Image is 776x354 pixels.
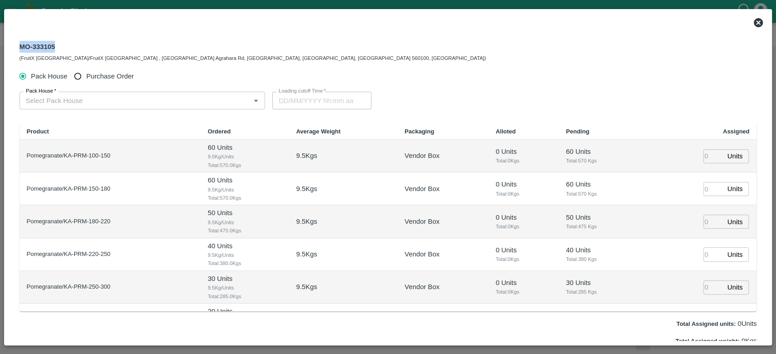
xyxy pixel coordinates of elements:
span: Total: 0 Kgs [496,157,551,165]
input: Choose date [272,92,365,109]
label: Loading cutoff Time [279,88,326,95]
td: Pomegranate/KA-PRM-150-180 [20,172,200,205]
p: 9.5 Kgs [296,216,317,226]
p: Units [727,282,743,292]
p: Vendor Box [405,184,440,194]
input: 0 [703,280,723,295]
label: Total Assigned units: [676,320,736,327]
p: 60 Units [566,147,637,157]
p: 0 Units [496,179,551,189]
p: 0 Units [496,212,551,222]
span: Total: 475.0 Kgs [208,226,282,235]
td: Pomegranate/KA-PRM-250-300 [20,271,200,304]
p: 9.5 Kgs [296,282,317,292]
input: 0 [703,149,723,163]
span: Total: 475 Kgs [566,222,637,231]
p: 0 Units [496,147,551,157]
span: 9.5 Kg/Units [208,152,282,161]
b: Pending [566,128,589,135]
span: 9.5 Kg/Units [208,218,282,226]
p: Units [727,184,743,194]
p: 60 Units [208,143,282,152]
span: Purchase Order [86,71,134,81]
p: 30 Units [566,278,637,288]
b: Alloted [496,128,516,135]
td: Pomegranate/KA-PRM-300-350 [20,304,200,336]
span: Total: 570 Kgs [566,190,637,198]
p: Units [727,250,743,260]
span: Total: 0 Kgs [496,255,551,263]
p: Vendor Box [405,282,440,292]
span: 9.5 Kg/Units [208,284,282,292]
p: Vendor Box [405,249,440,259]
b: Packaging [405,128,434,135]
label: Total Assigned weight: [676,338,740,344]
p: 40 Units [208,241,282,251]
p: 0 Units [496,278,551,288]
p: Units [727,151,743,161]
p: 30 Units [208,274,282,284]
button: Open [250,94,262,106]
input: Select Pack House [22,94,248,106]
span: Total: 570.0 Kgs [208,161,282,169]
p: 0 Units [496,310,551,320]
input: 0 [703,215,723,229]
span: Total: 570.0 Kgs [208,194,282,202]
span: Total: 285 Kgs [566,288,637,296]
p: 0 Kgs [676,336,757,346]
span: Total: 380 Kgs [566,255,637,263]
div: (FruitX [GEOGRAPHIC_DATA]/FruitX [GEOGRAPHIC_DATA] , [GEOGRAPHIC_DATA] Agrahara Rd, [GEOGRAPHIC_D... [20,53,486,63]
p: 50 Units [208,208,282,218]
label: Pack House [26,88,56,95]
span: Total: 0 Kgs [496,222,551,231]
p: 9.5 Kgs [296,184,317,194]
b: Ordered [208,128,231,135]
p: 0 Units [676,319,757,329]
td: Pomegranate/KA-PRM-220-250 [20,238,200,271]
p: 9.5 Kgs [296,151,317,161]
p: 20 Units [566,310,637,320]
span: Total: 570 Kgs [566,157,637,165]
span: 9.5 Kg/Units [208,251,282,259]
p: 40 Units [566,245,637,255]
p: Vendor Box [405,151,440,161]
p: 20 Units [208,306,282,316]
p: 60 Units [566,179,637,189]
td: Pomegranate/KA-PRM-180-220 [20,205,200,238]
b: Assigned [723,128,750,135]
div: MO-333105 [20,41,486,63]
p: 50 Units [566,212,637,222]
span: Pack House [31,71,67,81]
td: Pomegranate/KA-PRM-100-150 [20,140,200,172]
b: Product [27,128,49,135]
p: Vendor Box [405,216,440,226]
b: Average Weight [296,128,340,135]
p: 9.5 Kgs [296,249,317,259]
input: 0 [703,247,723,261]
span: Total: 285.0 Kgs [208,292,282,300]
span: Total: 0 Kgs [496,288,551,296]
p: 60 Units [208,175,282,185]
p: Units [727,217,743,227]
span: 9.5 Kg/Units [208,186,282,194]
span: Total: 0 Kgs [496,190,551,198]
input: 0 [703,182,723,196]
p: 0 Units [496,245,551,255]
span: Total: 380.0 Kgs [208,259,282,267]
